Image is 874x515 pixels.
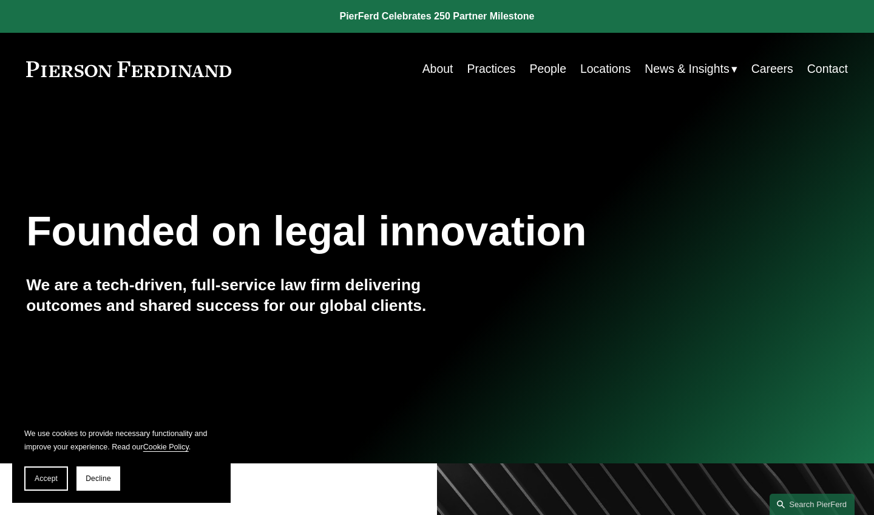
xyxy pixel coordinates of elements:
[26,208,711,255] h1: Founded on legal innovation
[143,443,189,451] a: Cookie Policy
[580,57,631,81] a: Locations
[529,57,566,81] a: People
[86,474,111,483] span: Decline
[807,57,848,81] a: Contact
[645,58,729,80] span: News & Insights
[422,57,453,81] a: About
[35,474,58,483] span: Accept
[645,57,737,81] a: folder dropdown
[751,57,793,81] a: Careers
[26,275,437,316] h4: We are a tech-driven, full-service law firm delivering outcomes and shared success for our global...
[24,427,218,454] p: We use cookies to provide necessary functionality and improve your experience. Read our .
[467,57,515,81] a: Practices
[770,494,855,515] a: Search this site
[24,466,68,491] button: Accept
[12,415,231,503] section: Cookie banner
[76,466,120,491] button: Decline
